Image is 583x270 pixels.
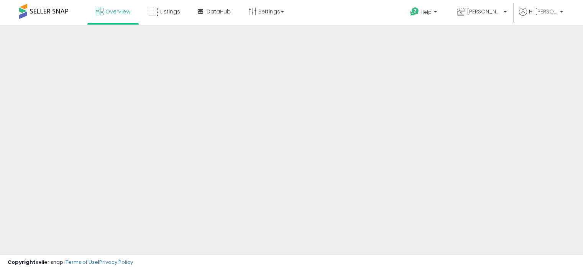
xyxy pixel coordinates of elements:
span: Listings [160,8,180,15]
div: seller snap | | [8,259,133,266]
a: Hi [PERSON_NAME] [519,8,563,25]
i: Get Help [410,7,419,17]
span: [PERSON_NAME] [467,8,501,15]
a: Privacy Policy [99,258,133,266]
span: DataHub [207,8,231,15]
span: Overview [105,8,130,15]
strong: Copyright [8,258,36,266]
a: Terms of Use [66,258,98,266]
span: Hi [PERSON_NAME] [529,8,558,15]
span: Help [421,9,432,15]
a: Help [404,1,445,25]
